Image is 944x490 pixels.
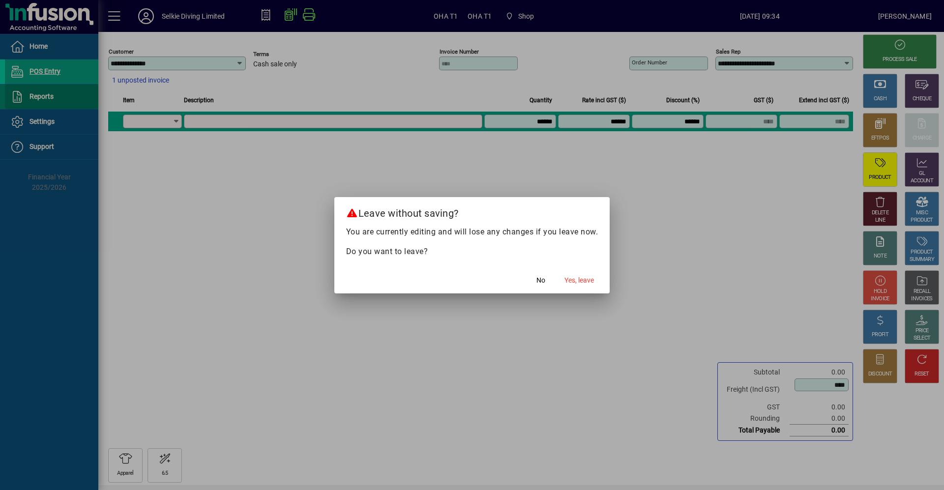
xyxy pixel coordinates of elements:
[560,272,598,289] button: Yes, leave
[536,275,545,286] span: No
[346,226,598,238] p: You are currently editing and will lose any changes if you leave now.
[334,197,610,226] h2: Leave without saving?
[525,272,557,289] button: No
[564,275,594,286] span: Yes, leave
[346,246,598,258] p: Do you want to leave?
